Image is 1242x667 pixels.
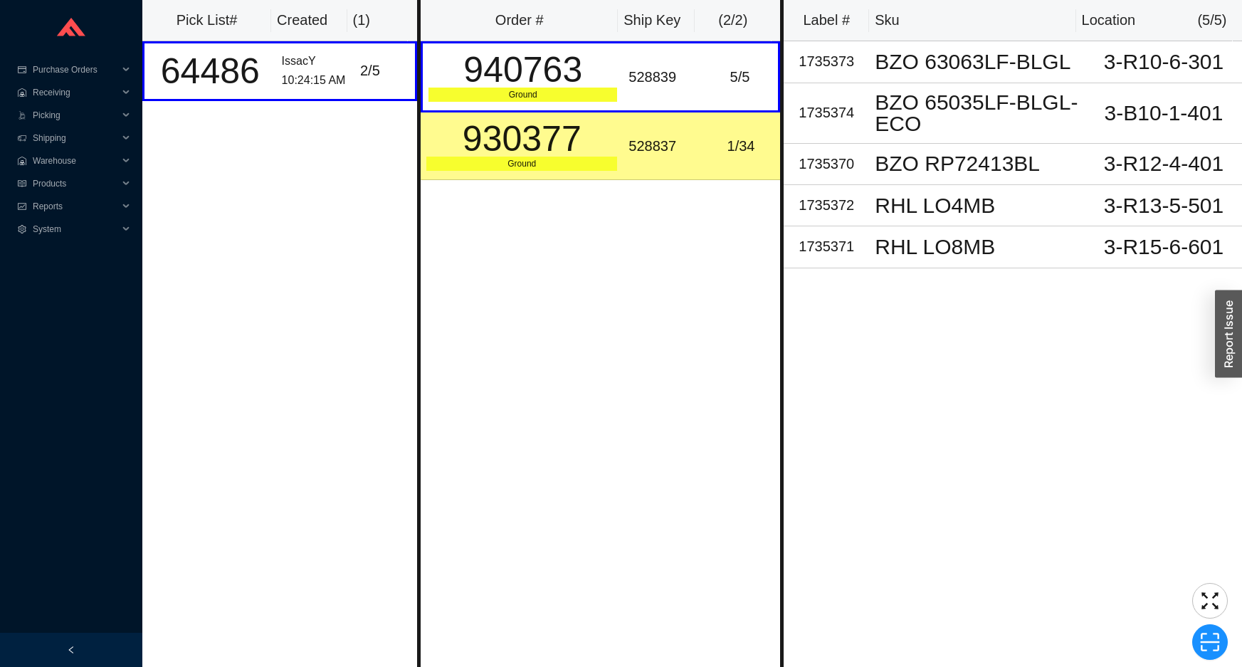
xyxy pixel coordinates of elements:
div: 1735374 [789,101,863,125]
div: RHL LO4MB [875,195,1080,216]
button: fullscreen [1192,583,1228,619]
div: 1 / 34 [707,135,774,158]
div: 10:24:15 AM [282,71,349,90]
div: BZO 65035LF-BLGL-ECO [875,92,1080,135]
span: Products [33,172,118,195]
span: Picking [33,104,118,127]
div: 3-R10-6-301 [1091,51,1236,73]
div: 3-B10-1-401 [1091,103,1236,124]
div: 1735373 [789,50,863,73]
span: setting [17,225,27,233]
div: 3-R13-5-501 [1091,195,1236,216]
span: Shipping [33,127,118,149]
div: ( 5 / 5 ) [1197,9,1226,32]
div: 1735372 [789,194,863,217]
div: 3-R12-4-401 [1091,153,1236,174]
span: fund [17,202,27,211]
div: Ground [426,157,617,171]
span: Purchase Orders [33,58,118,81]
button: scan [1192,624,1228,660]
div: 528839 [628,65,695,89]
div: Location [1082,9,1136,32]
span: left [67,646,75,654]
div: 2 / 5 [360,59,409,83]
span: read [17,179,27,188]
div: 1735370 [789,152,863,176]
div: ( 1 ) [353,9,402,32]
div: IssacY [282,52,349,71]
div: 64486 [150,53,270,89]
div: 940763 [428,52,617,88]
div: 1735371 [789,235,863,258]
div: 3-R15-6-601 [1091,236,1236,258]
div: RHL LO8MB [875,236,1080,258]
span: Reports [33,195,118,218]
div: BZO RP72413BL [875,153,1080,174]
div: 5 / 5 [707,65,772,89]
div: ( 2 / 2 ) [700,9,766,32]
span: Warehouse [33,149,118,172]
div: 528837 [628,135,695,158]
div: BZO 63063LF-BLGL [875,51,1080,73]
div: 930377 [426,121,617,157]
span: System [33,218,118,241]
span: Receiving [33,81,118,104]
span: scan [1193,631,1227,653]
div: Ground [428,88,617,102]
span: fullscreen [1193,590,1227,611]
span: credit-card [17,65,27,74]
